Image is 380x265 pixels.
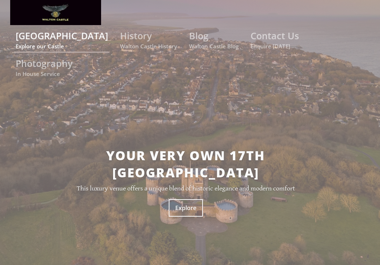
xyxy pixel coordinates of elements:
[45,185,326,192] p: This luxury venue offers a unique blend of historic elegance and modern comfort
[251,43,299,50] small: Enquire [DATE]
[189,43,239,50] small: Walton Castle Blog
[45,147,326,181] h2: Your very own 17th [GEOGRAPHIC_DATA]
[16,57,72,77] a: PhotographyIn House Service
[16,70,72,77] small: In House Service
[16,43,108,50] small: Explore our Castle
[251,29,299,50] a: Contact UsEnquire [DATE]
[169,199,203,217] a: Explore
[120,43,177,50] small: Walton Castle History
[16,29,108,50] a: [GEOGRAPHIC_DATA]Explore our Castle
[189,29,239,50] a: BlogWalton Castle Blog
[120,29,177,50] a: HistoryWalton Castle History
